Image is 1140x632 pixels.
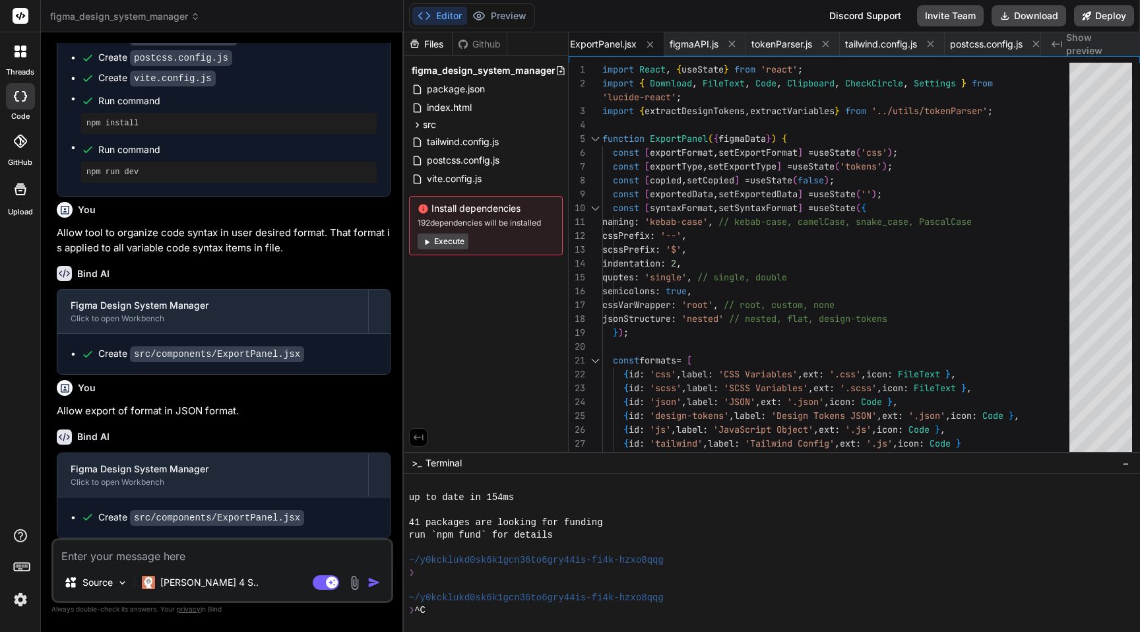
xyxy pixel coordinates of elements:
[569,201,585,215] div: 10
[569,118,585,132] div: 4
[602,63,634,75] span: import
[660,257,666,269] span: :
[692,77,697,89] span: ,
[57,404,391,419] p: Allow export of format in JSON format.
[961,382,966,394] span: }
[569,354,585,367] div: 21
[798,368,803,380] span: ,
[602,230,650,241] span: cssPrefix
[803,368,819,380] span: ext
[130,50,232,66] code: postcss.config.js
[724,299,835,311] span: // root, custom, none
[681,63,724,75] span: useState
[86,167,371,177] pre: npm run dev
[703,77,745,89] span: FileText
[569,409,585,423] div: 25
[835,105,840,117] span: }
[945,368,951,380] span: }
[835,77,840,89] span: ,
[882,410,898,422] span: ext
[613,160,639,172] span: const
[787,396,824,408] span: '.json'
[569,174,585,187] div: 8
[569,298,585,312] div: 17
[9,588,32,611] img: settings
[623,368,629,380] span: {
[623,327,629,338] span: ;
[829,174,835,186] span: ;
[623,382,629,394] span: {
[645,174,650,186] span: [
[771,410,877,422] span: 'Design Tokens JSON'
[586,354,604,367] div: Click to collapse the range.
[755,396,761,408] span: ,
[808,146,813,158] span: =
[877,382,882,394] span: ,
[893,146,898,158] span: ;
[602,271,634,283] span: quotes
[645,202,650,214] span: [
[676,368,681,380] span: ,
[613,174,639,186] span: const
[1066,31,1129,57] span: Show preview
[903,382,908,394] span: :
[745,77,750,89] span: ,
[78,381,96,395] h6: You
[602,299,671,311] span: cssVarWrapper
[569,395,585,409] div: 24
[917,5,984,26] button: Invite Team
[569,257,585,270] div: 14
[861,188,871,200] span: ''
[650,77,692,89] span: Download
[903,77,908,89] span: ,
[666,243,681,255] span: '$'
[629,368,639,380] span: id
[650,146,713,158] span: exportFormat
[623,410,629,422] span: {
[78,203,96,216] h6: You
[569,187,585,201] div: 9
[602,133,645,144] span: function
[988,105,993,117] span: ;
[787,160,792,172] span: =
[861,368,866,380] span: ,
[751,38,812,51] span: tokenParser.js
[713,133,718,144] span: {
[792,160,835,172] span: useState
[639,105,645,117] span: {
[877,410,882,422] span: ,
[798,174,824,186] span: false
[639,410,645,422] span: :
[681,368,708,380] span: label
[734,63,755,75] span: from
[666,285,687,297] span: true
[602,313,671,325] span: jsonStructure
[713,188,718,200] span: ,
[914,382,956,394] span: FileText
[724,63,729,75] span: }
[845,77,903,89] span: CheckCircle
[992,5,1066,26] button: Download
[639,77,645,89] span: {
[776,396,782,408] span: :
[57,226,391,255] p: Allow tool to organize code syntax in user desired format. That format is applied to all variable...
[71,462,355,476] div: Figma Design System Manager
[602,257,660,269] span: indentation
[798,63,803,75] span: ;
[824,396,829,408] span: ,
[117,577,128,588] img: Pick Models
[845,38,917,51] span: tailwind.config.js
[718,202,798,214] span: setSyntaxFormat
[887,146,893,158] span: )
[645,105,745,117] span: extractDesignTokens
[569,104,585,118] div: 3
[639,382,645,394] span: :
[71,477,355,488] div: Click to open Workbench
[829,368,861,380] span: '.css'
[734,410,761,422] span: label
[676,91,681,103] span: ;
[98,51,232,65] div: Create
[613,327,618,338] span: }
[681,230,687,241] span: ,
[951,368,956,380] span: ,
